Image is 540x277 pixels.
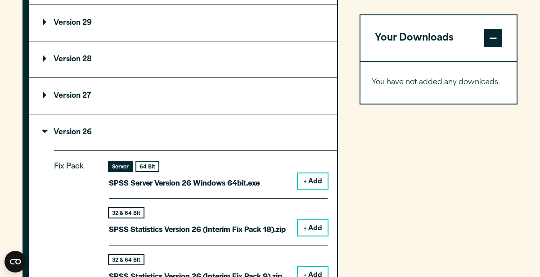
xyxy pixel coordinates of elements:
button: Open CMP widget [4,251,26,272]
div: Server [109,162,132,171]
p: SPSS Server Version 26 Windows 64bit.exe [109,176,260,189]
p: You have not added any downloads. [372,76,505,89]
button: Your Downloads [360,15,517,61]
div: Your Downloads [360,61,517,104]
p: Version 27 [43,92,91,100]
p: Version 29 [43,19,92,27]
div: 32 & 64 Bit [109,255,144,264]
p: Version 26 [43,129,92,136]
button: + Add [298,173,328,189]
div: 64 Bit [136,162,158,171]
summary: Version 26 [29,114,337,150]
p: Version 28 [43,56,92,63]
summary: Version 27 [29,78,337,114]
p: SPSS Statistics Version 26 (Interim Fix Pack 18).zip [109,223,286,236]
div: 32 & 64 Bit [109,208,144,218]
summary: Version 28 [29,41,337,77]
button: + Add [298,220,328,236]
summary: Version 29 [29,5,337,41]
